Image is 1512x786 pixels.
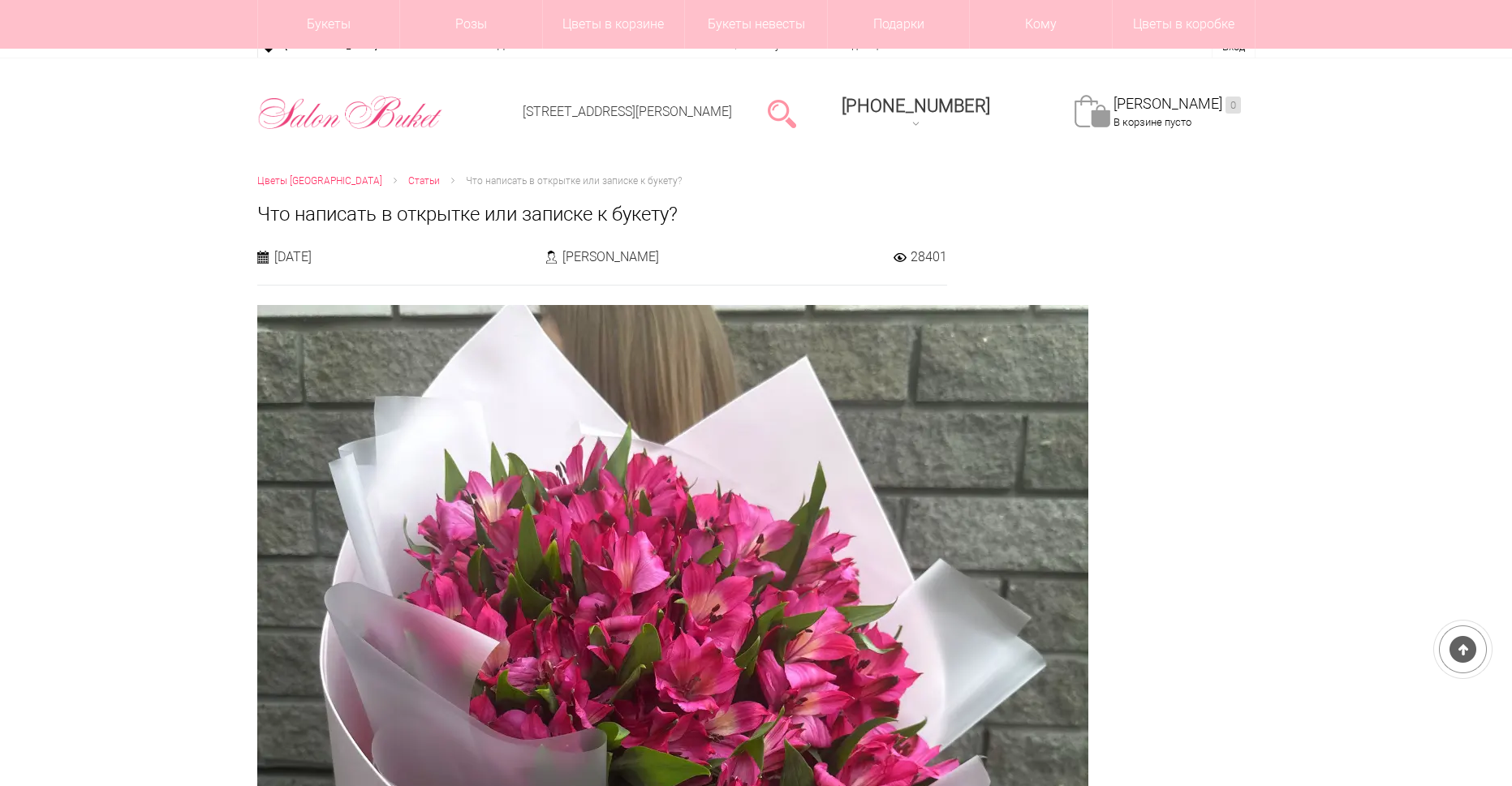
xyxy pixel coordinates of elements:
h1: Что написать в открытке или записке к букету? [257,200,1256,229]
a: [STREET_ADDRESS][PERSON_NAME] [523,104,732,119]
a: [PHONE_NUMBER] [832,90,1000,136]
a: Цветы [GEOGRAPHIC_DATA] [257,173,382,190]
span: Что написать в открытке или записке к букету? [466,175,682,187]
span: В корзине пусто [1114,116,1191,128]
span: [PHONE_NUMBER] [842,96,990,116]
ins: 0 [1226,97,1241,114]
a: Статьи [408,173,440,190]
img: Цветы Нижний Новгород [257,92,443,134]
span: Статьи [408,175,440,187]
a: [PERSON_NAME] [1114,95,1241,114]
span: [PERSON_NAME] [562,248,659,265]
span: [DATE] [274,248,312,265]
span: 28401 [911,248,947,265]
span: Цветы [GEOGRAPHIC_DATA] [257,175,382,187]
